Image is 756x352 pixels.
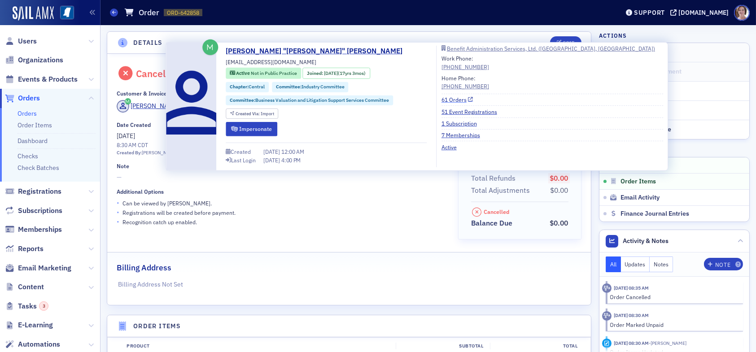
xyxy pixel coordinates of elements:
a: Committee:Business Valuation and Litigation Support Services Committee [230,97,389,104]
p: Registrations will be created before payment. [122,209,236,217]
span: • [117,198,119,208]
a: 1 Subscription [441,119,484,127]
a: Order Items [17,121,52,129]
span: Total Adjustments [471,185,533,196]
div: Activity [602,283,612,293]
a: Download Invoice [599,120,749,139]
div: Balance Due [471,218,512,229]
div: Chapter: [226,82,268,92]
span: Committee : [230,97,255,103]
h1: Order [139,7,159,18]
a: Checks [17,152,38,160]
span: Created By: [117,149,142,156]
a: [PERSON_NAME] [117,100,179,113]
a: Memberships [5,225,62,235]
div: Home Phone: [441,74,489,91]
span: Subscriptions [18,206,62,216]
a: [PERSON_NAME] "[PERSON_NAME]" [PERSON_NAME] [226,46,409,56]
a: View Homepage [54,6,74,21]
div: Created [231,149,251,154]
div: Total Adjustments [471,185,530,196]
span: [DATE] [263,156,281,163]
span: Automations [18,339,60,349]
time: 8:30 AM [117,141,136,148]
div: Cancelled [136,68,179,79]
span: Not in Public Practice [251,70,297,76]
div: Edit [563,40,574,45]
time: 5/28/2025 08:30 AM [614,312,649,318]
span: Active [236,70,251,76]
span: Memberships [18,225,62,235]
div: Order Marked Unpaid [610,321,737,329]
a: 51 Event Registrations [441,107,504,115]
a: 7 Memberships [441,131,487,139]
a: Benefit Administration Services, Ltd. ([GEOGRAPHIC_DATA], [GEOGRAPHIC_DATA]) [441,46,663,51]
button: [DOMAIN_NAME] [670,9,732,16]
div: [PERSON_NAME] [142,149,178,156]
time: 5/28/2025 08:35 AM [614,285,649,291]
span: [DATE] [324,70,338,76]
div: Refund [619,48,745,56]
div: Apply Check Payment [619,68,745,76]
a: Email Marketing [5,263,71,273]
img: SailAMX [60,6,74,20]
span: Organizations [18,55,63,65]
div: Committee: [272,82,349,92]
div: Download Invoice [619,126,745,134]
a: Registrations [5,187,61,196]
a: Content [5,282,44,292]
span: Balance Due [471,218,516,229]
span: $0.00 [550,174,568,183]
span: Committee : [276,83,302,90]
span: Users [18,36,37,46]
span: Joined : [307,70,324,77]
div: Committee: [226,95,393,105]
a: Committee:Industry Committee [276,83,345,91]
div: Active: Active: Not in Public Practice [226,68,301,79]
span: [DATE] [263,148,281,155]
div: Additional Options [117,188,164,195]
div: Joined: 2008-06-01 00:00:00 [303,68,370,79]
div: Support [634,9,665,17]
div: Date Created [117,122,151,128]
div: Print Invoice [619,106,745,114]
a: Chapter:Central [230,83,265,91]
a: 61 Orders [441,96,473,104]
a: Reports [5,244,44,254]
div: Benefit Administration Services, Ltd. ([GEOGRAPHIC_DATA], [GEOGRAPHIC_DATA]) [447,46,655,51]
a: Active [441,143,463,151]
div: Import [236,111,274,116]
div: Note [117,163,129,169]
a: [PHONE_NUMBER] [441,82,489,90]
span: • [117,217,119,226]
h2: Billing Address [117,262,171,274]
img: SailAMX [13,6,54,21]
div: [PHONE_NUMBER] [441,62,489,70]
time: 5/28/2025 08:30 AM [614,340,649,346]
span: • [117,208,119,217]
span: CDT [136,141,148,148]
span: Email Marketing [18,263,71,273]
a: Active Not in Public Practice [230,70,297,77]
div: Activity [602,339,612,348]
div: [PERSON_NAME] [131,101,179,111]
p: Billing Address Not Set [118,280,580,289]
div: Total [490,343,584,350]
span: Total Refunds [471,173,519,184]
a: Events & Products [5,74,78,84]
h4: Order Items [133,322,181,331]
p: Can be viewed by [PERSON_NAME] . [122,199,212,207]
span: $0.00 [550,218,568,227]
span: [EMAIL_ADDRESS][DOMAIN_NAME] [226,58,316,66]
a: Orders [5,93,40,103]
div: Note [715,262,730,267]
div: Cancelled [484,209,509,215]
div: 3 [39,301,48,311]
span: [DATE] [117,132,135,140]
a: Orders [17,109,37,117]
span: Events & Products [18,74,78,84]
a: Tasks3 [5,301,48,311]
div: Last Login [231,157,256,162]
